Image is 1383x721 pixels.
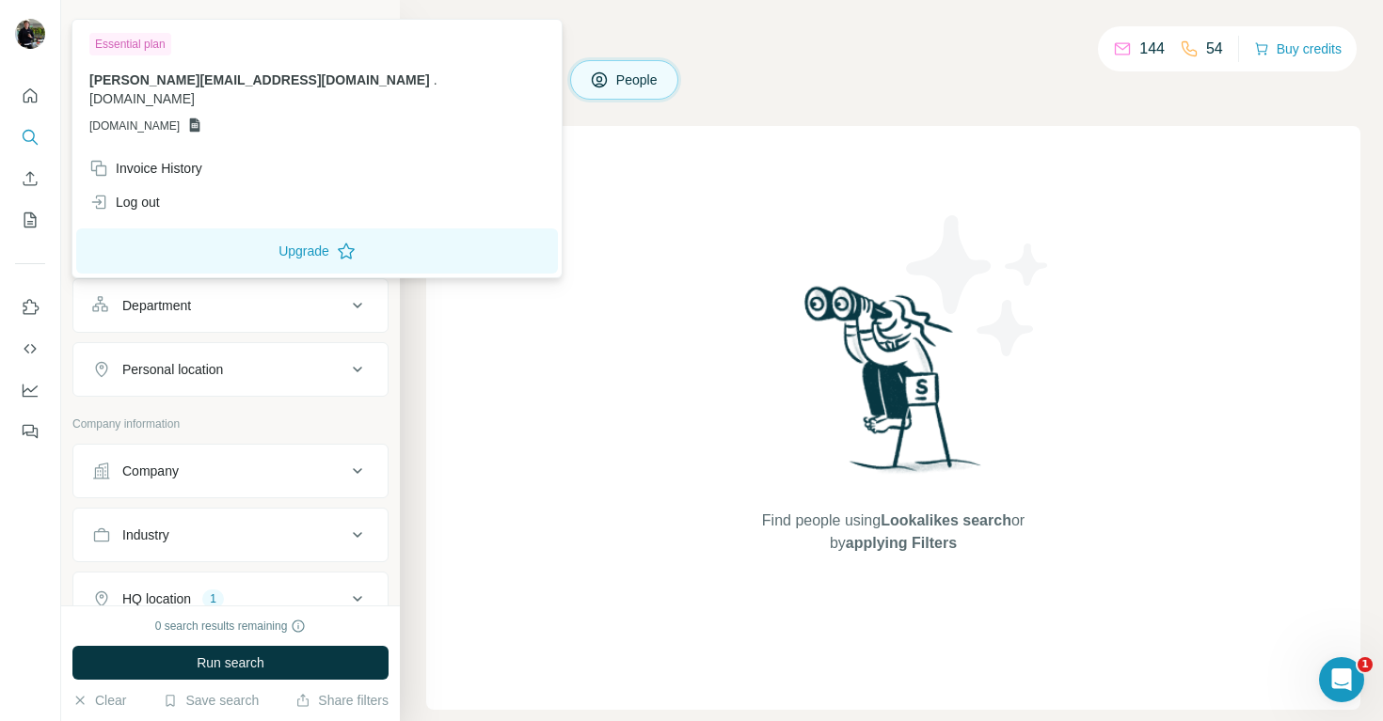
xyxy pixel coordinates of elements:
[73,283,388,328] button: Department
[1254,36,1342,62] button: Buy credits
[72,691,126,710] button: Clear
[155,618,307,635] div: 0 search results remaining
[72,415,389,432] p: Company information
[73,512,388,557] button: Industry
[881,512,1011,528] span: Lookalikes search
[15,79,45,113] button: Quick start
[295,691,389,710] button: Share filters
[1206,38,1223,60] p: 54
[616,71,660,89] span: People
[15,373,45,407] button: Dashboard
[122,462,179,480] div: Company
[742,509,1043,555] span: Find people using or by
[327,11,400,39] button: Hide
[197,653,264,672] span: Run search
[846,535,957,551] span: applying Filters
[15,332,45,366] button: Use Surfe API
[796,281,992,491] img: Surfe Illustration - Woman searching with binoculars
[122,589,191,608] div: HQ location
[89,118,180,134] span: [DOMAIN_NAME]
[1358,657,1373,672] span: 1
[122,296,191,315] div: Department
[15,203,45,237] button: My lists
[426,23,1360,49] h4: Search
[15,120,45,154] button: Search
[894,201,1063,370] img: Surfe Illustration - Stars
[163,691,259,710] button: Save search
[89,91,195,106] span: [DOMAIN_NAME]
[1319,657,1364,702] iframe: Intercom live chat
[434,72,437,87] span: .
[73,448,388,494] button: Company
[1139,38,1165,60] p: 144
[73,576,388,621] button: HQ location1
[89,33,171,55] div: Essential plan
[89,159,202,178] div: Invoice History
[122,360,223,379] div: Personal location
[15,19,45,49] img: Avatar
[76,228,558,274] button: Upgrade
[73,347,388,392] button: Personal location
[89,193,160,212] div: Log out
[15,415,45,448] button: Feedback
[202,590,224,607] div: 1
[89,72,430,87] span: [PERSON_NAME][EMAIL_ADDRESS][DOMAIN_NAME]
[15,290,45,324] button: Use Surfe on LinkedIn
[72,17,132,34] div: New search
[122,525,169,544] div: Industry
[72,646,389,680] button: Run search
[15,162,45,196] button: Enrich CSV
